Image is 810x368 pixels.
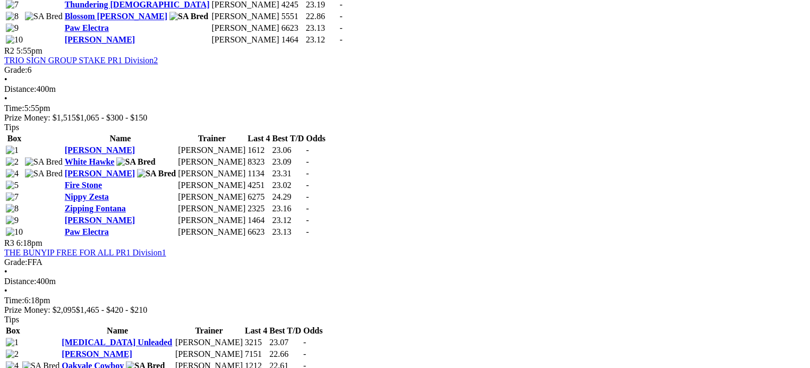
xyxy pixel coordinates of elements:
td: [PERSON_NAME] [177,203,246,214]
td: [PERSON_NAME] [177,157,246,167]
div: 6 [4,65,806,75]
img: 2 [6,349,19,359]
th: Trainer [175,326,243,336]
div: 400m [4,277,806,286]
span: - [303,349,306,358]
th: Trainer [177,133,246,144]
td: 23.13 [305,23,338,33]
td: 4251 [247,180,270,191]
img: 2 [6,157,19,167]
td: 2325 [247,203,270,214]
img: SA Bred [116,157,155,167]
th: Name [64,133,177,144]
span: - [306,216,309,225]
td: 6623 [281,23,304,33]
a: Paw Electra [65,23,109,32]
span: $1,465 - $420 - $210 [76,305,148,314]
span: - [340,12,343,21]
td: 23.07 [269,337,302,348]
a: Fire Stone [65,181,102,190]
div: 400m [4,84,806,94]
a: [PERSON_NAME] [65,169,135,178]
th: Odds [305,133,326,144]
span: Box [6,326,20,335]
td: 6275 [247,192,270,202]
th: Last 4 [247,133,270,144]
span: Distance: [4,84,36,93]
a: Nippy Zesta [65,192,109,201]
td: [PERSON_NAME] [177,227,246,237]
td: 6623 [247,227,270,237]
img: 7 [6,192,19,202]
span: Grade: [4,65,28,74]
div: FFA [4,258,806,267]
td: 7151 [244,349,268,360]
img: 9 [6,23,19,33]
a: THE BUNYIP FREE FOR ALL PR1 Division1 [4,248,166,257]
td: 23.31 [272,168,305,179]
th: Best T/D [272,133,305,144]
span: - [306,146,309,155]
td: 1464 [247,215,270,226]
td: 23.12 [272,215,305,226]
span: Tips [4,315,19,324]
td: [PERSON_NAME] [177,192,246,202]
td: 23.06 [272,145,305,156]
span: - [340,23,343,32]
img: SA Bred [25,169,63,178]
img: 1 [6,338,19,347]
td: [PERSON_NAME] [175,337,243,348]
span: Distance: [4,277,36,286]
td: 8323 [247,157,270,167]
a: [MEDICAL_DATA] Unleaded [62,338,172,347]
a: White Hawke [65,157,115,166]
img: 1 [6,146,19,155]
span: - [306,227,309,236]
span: Box [7,134,22,143]
a: [PERSON_NAME] [62,349,132,358]
div: 6:18pm [4,296,806,305]
span: - [340,35,343,44]
td: 1134 [247,168,270,179]
td: 23.16 [272,203,305,214]
span: Time: [4,104,24,113]
td: 23.13 [272,227,305,237]
td: [PERSON_NAME] [177,215,246,226]
td: 23.12 [305,35,338,45]
td: [PERSON_NAME] [211,35,279,45]
span: Time: [4,296,24,305]
div: Prize Money: $2,095 [4,305,806,315]
img: 10 [6,227,23,237]
span: • [4,94,7,103]
td: [PERSON_NAME] [211,11,279,22]
span: R2 [4,46,14,55]
span: - [306,192,309,201]
td: 22.86 [305,11,338,22]
a: [PERSON_NAME] [65,146,135,155]
span: - [303,338,306,347]
td: [PERSON_NAME] [175,349,243,360]
td: 5551 [281,11,304,22]
img: 10 [6,35,23,45]
td: [PERSON_NAME] [177,180,246,191]
span: Grade: [4,258,28,267]
td: 24.29 [272,192,305,202]
td: 1464 [281,35,304,45]
span: - [306,181,309,190]
img: SA Bred [25,157,63,167]
a: Zipping Fontana [65,204,126,213]
span: - [306,204,309,213]
a: [PERSON_NAME] [65,216,135,225]
img: 9 [6,216,19,225]
th: Odds [303,326,323,336]
a: TRIO SIGN GROUP STAKE PR1 Division2 [4,56,158,65]
span: - [306,169,309,178]
th: Last 4 [244,326,268,336]
th: Name [61,326,174,336]
td: 1612 [247,145,270,156]
div: Prize Money: $1,515 [4,113,806,123]
img: 4 [6,169,19,178]
td: 23.09 [272,157,305,167]
a: [PERSON_NAME] [65,35,135,44]
span: $1,065 - $300 - $150 [76,113,148,122]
